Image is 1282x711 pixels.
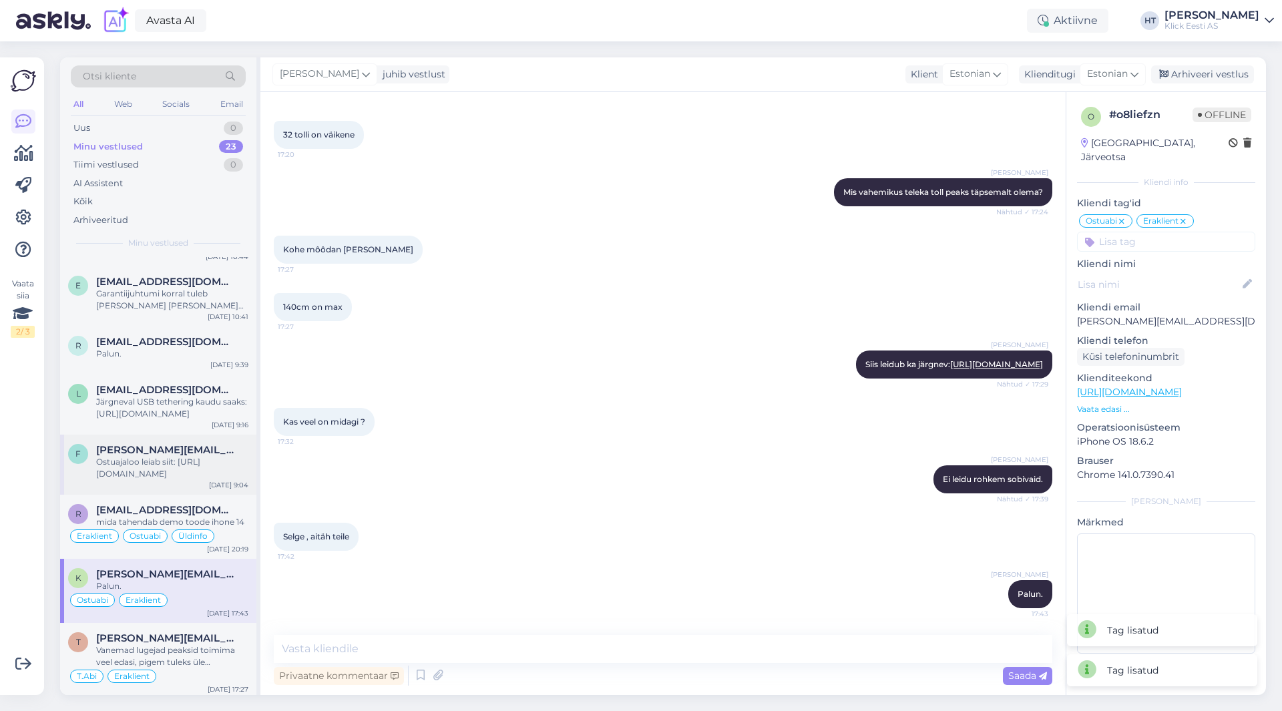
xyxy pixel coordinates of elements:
[1077,257,1255,271] p: Kliendi nimi
[178,532,208,540] span: Üldinfo
[1077,515,1255,529] p: Märkmed
[210,360,248,370] div: [DATE] 9:39
[1019,67,1076,81] div: Klienditugi
[283,302,343,312] span: 140cm on max
[1107,624,1158,638] div: Tag lisatud
[943,474,1043,484] span: Ei leidu rohkem sobivaid.
[114,672,150,680] span: Eraklient
[207,608,248,618] div: [DATE] 17:43
[209,480,248,490] div: [DATE] 9:04
[1077,232,1255,252] input: Lisa tag
[1077,300,1255,314] p: Kliendi email
[283,130,355,140] span: 32 tolli on väikene
[96,348,248,360] div: Palun.
[1078,277,1240,292] input: Lisa nimi
[135,9,206,32] a: Avasta AI
[1077,314,1255,328] p: [PERSON_NAME][EMAIL_ADDRESS][DOMAIN_NAME]
[1143,217,1179,225] span: Eraklient
[96,644,248,668] div: Vanemad lugejad peaksid toimima veel edasi, pigem tuleks üle kontrollida kas DigiDoc nõuab värske...
[278,322,328,332] span: 17:27
[96,336,235,348] span: ryytelsilja@gmail.com
[1081,136,1229,164] div: [GEOGRAPHIC_DATA], Järveotsa
[996,207,1048,217] span: Nähtud ✓ 17:24
[1088,111,1094,122] span: o
[991,455,1048,465] span: [PERSON_NAME]
[1077,435,1255,449] p: iPhone OS 18.6.2
[96,396,248,420] div: Järgneval USB tethering kaudu saaks: [URL][DOMAIN_NAME]
[224,122,243,135] div: 0
[1164,10,1274,31] a: [PERSON_NAME]Klick Eesti AS
[283,244,413,254] span: Kohe môôdan [PERSON_NAME]
[1077,495,1255,507] div: [PERSON_NAME]
[1087,67,1128,81] span: Estonian
[96,580,248,592] div: Palun.
[1151,65,1254,83] div: Arhiveeri vestlus
[991,569,1048,579] span: [PERSON_NAME]
[1077,421,1255,435] p: Operatsioonisüsteem
[130,532,161,540] span: Ostuabi
[1193,107,1251,122] span: Offline
[1109,107,1193,123] div: # o8liefzn
[218,95,246,113] div: Email
[11,326,35,338] div: 2 / 3
[11,68,36,93] img: Askly Logo
[280,67,359,81] span: [PERSON_NAME]
[73,122,90,135] div: Uus
[96,456,248,480] div: Ostuajaloo leiab siit: [URL][DOMAIN_NAME]
[1018,589,1043,599] span: Palun.
[76,389,81,399] span: L
[206,252,248,262] div: [DATE] 10:44
[950,359,1043,369] a: [URL][DOMAIN_NAME]
[1077,386,1182,398] a: [URL][DOMAIN_NAME]
[112,95,135,113] div: Web
[76,637,81,647] span: T
[991,340,1048,350] span: [PERSON_NAME]
[96,384,235,396] span: LEHOLA3332@YAHOO.COM
[96,516,248,528] div: mida tahendab demo toode ihone 14
[1086,217,1117,225] span: Ostuabi
[73,158,139,172] div: Tiimi vestlused
[207,544,248,554] div: [DATE] 20:19
[1164,21,1259,31] div: Klick Eesti AS
[1077,176,1255,188] div: Kliendi info
[96,632,235,644] span: Timo.kohler@hotmail.com
[75,509,81,519] span: r
[283,531,349,541] span: Selge , aitäh teile
[160,95,192,113] div: Socials
[991,168,1048,178] span: [PERSON_NAME]
[278,551,328,561] span: 17:42
[1077,454,1255,468] p: Brauser
[283,417,365,427] span: Kas veel on midagi ?
[377,67,445,81] div: juhib vestlust
[1077,403,1255,415] p: Vaata edasi ...
[96,288,248,312] div: Garantiijuhtumi korral tuleb [PERSON_NAME] [PERSON_NAME] ostuarvega viia endale sobivasse esindus...
[949,67,990,81] span: Estonian
[128,237,188,249] span: Minu vestlused
[843,187,1043,197] span: Mis vahemikus teleka toll peaks täpsemalt olema?
[219,140,243,154] div: 23
[75,449,81,459] span: f
[998,609,1048,619] span: 17:43
[73,195,93,208] div: Kõik
[1008,670,1047,682] span: Saada
[126,596,161,604] span: Eraklient
[71,95,86,113] div: All
[224,158,243,172] div: 0
[73,177,123,190] div: AI Assistent
[1077,371,1255,385] p: Klienditeekond
[278,437,328,447] span: 17:32
[77,596,108,604] span: Ostuabi
[75,573,81,583] span: K
[212,420,248,430] div: [DATE] 9:16
[1077,348,1185,366] div: Küsi telefoninumbrit
[77,532,112,540] span: Eraklient
[73,140,143,154] div: Minu vestlused
[75,340,81,350] span: r
[278,264,328,274] span: 17:27
[1077,334,1255,348] p: Kliendi telefon
[73,214,128,227] div: Arhiveeritud
[274,667,404,685] div: Privaatne kommentaar
[997,379,1048,389] span: Nähtud ✓ 17:29
[101,7,130,35] img: explore-ai
[997,494,1048,504] span: Nähtud ✓ 17:39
